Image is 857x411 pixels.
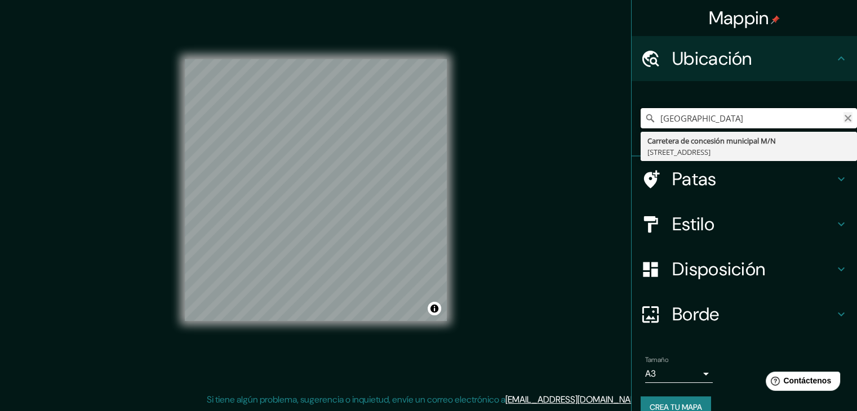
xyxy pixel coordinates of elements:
[672,167,717,191] font: Patas
[641,108,857,128] input: Elige tu ciudad o zona
[207,394,505,405] font: Si tiene algún problema, sugerencia o inquietud, envíe un correo electrónico a
[672,257,765,281] font: Disposición
[771,15,780,24] img: pin-icon.png
[185,59,447,321] canvas: Mapa
[632,36,857,81] div: Ubicación
[672,302,720,326] font: Borde
[645,355,668,364] font: Tamaño
[647,136,776,146] font: Carretera de concesión municipal M/N
[709,6,769,30] font: Mappin
[632,202,857,247] div: Estilo
[672,212,714,236] font: Estilo
[647,147,711,157] font: [STREET_ADDRESS]
[843,112,852,123] button: Claro
[672,47,752,70] font: Ubicación
[632,247,857,292] div: Disposición
[428,302,441,315] button: Activar o desactivar atribución
[645,365,713,383] div: A3
[757,367,845,399] iframe: Lanzador de widgets de ayuda
[632,157,857,202] div: Patas
[632,292,857,337] div: Borde
[505,394,645,405] a: [EMAIL_ADDRESS][DOMAIN_NAME]
[645,368,656,379] font: A3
